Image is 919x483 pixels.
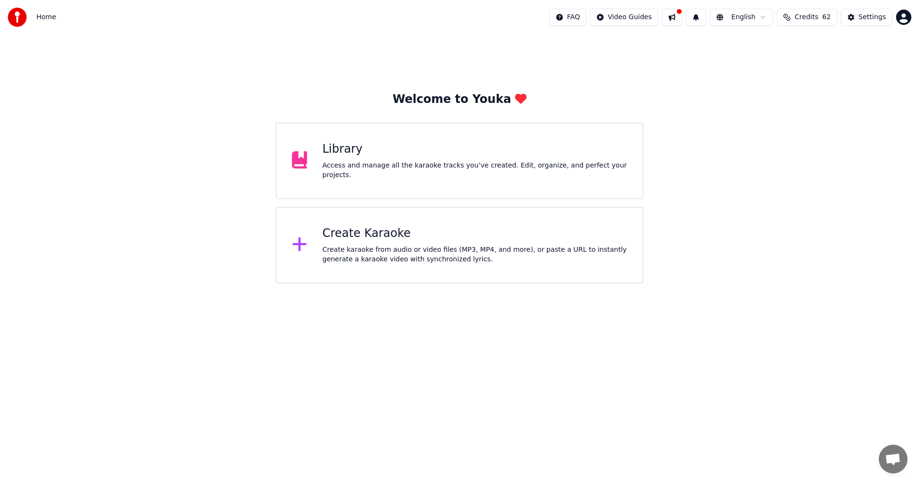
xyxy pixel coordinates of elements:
div: Access and manage all the karaoke tracks you’ve created. Edit, organize, and perfect your projects. [323,161,628,180]
div: Create karaoke from audio or video files (MP3, MP4, and more), or paste a URL to instantly genera... [323,245,628,264]
div: Settings [859,12,886,22]
span: Credits [795,12,818,22]
div: Library [323,142,628,157]
nav: breadcrumb [36,12,56,22]
img: youka [8,8,27,27]
div: Open chat [879,445,908,473]
div: Create Karaoke [323,226,628,241]
button: Video Guides [590,9,658,26]
button: Credits62 [777,9,837,26]
span: 62 [822,12,831,22]
span: Home [36,12,56,22]
div: Welcome to Youka [392,92,527,107]
button: Settings [841,9,892,26]
button: FAQ [549,9,586,26]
